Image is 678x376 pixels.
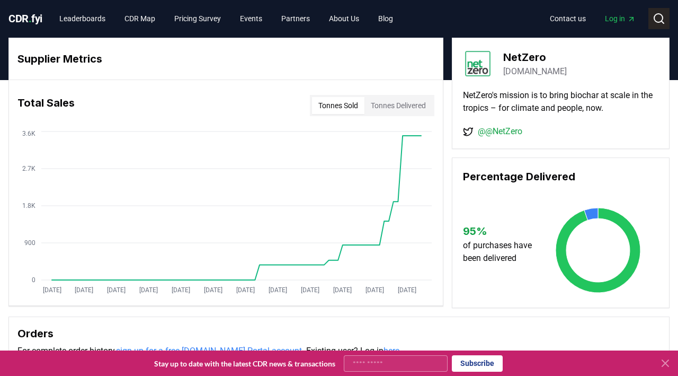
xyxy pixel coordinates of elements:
tspan: [DATE] [75,286,93,294]
tspan: [DATE] [333,286,352,294]
tspan: [DATE] [365,286,384,294]
a: Events [231,9,271,28]
a: Blog [370,9,402,28]
h3: Total Sales [17,95,75,116]
tspan: 2.7K [22,165,35,172]
tspan: [DATE] [236,286,255,294]
tspan: [DATE] [301,286,319,294]
tspan: [DATE] [269,286,287,294]
a: Pricing Survey [166,9,229,28]
span: CDR fyi [8,12,42,25]
h3: 95 % [463,223,539,239]
tspan: [DATE] [398,286,416,294]
h3: NetZero [503,49,567,65]
a: Leaderboards [51,9,114,28]
span: . [29,12,32,25]
tspan: 3.6K [22,130,35,137]
h3: Supplier Metrics [17,51,434,67]
a: Log in [596,9,644,28]
tspan: 0 [32,276,35,284]
nav: Main [51,9,402,28]
nav: Main [541,9,644,28]
span: Log in [605,13,636,24]
tspan: [DATE] [43,286,61,294]
tspan: 900 [24,239,35,247]
tspan: [DATE] [107,286,126,294]
a: CDR Map [116,9,164,28]
button: Tonnes Sold [312,97,364,114]
a: [DOMAIN_NAME] [503,65,567,78]
h3: Orders [17,326,661,342]
h3: Percentage Delivered [463,169,658,185]
img: NetZero-logo [463,49,493,78]
a: sign up for a free [DOMAIN_NAME] Portal account [116,346,302,356]
a: @@NetZero [478,125,522,138]
a: here [383,346,399,356]
a: Contact us [541,9,594,28]
tspan: [DATE] [204,286,222,294]
tspan: [DATE] [172,286,190,294]
a: About Us [320,9,368,28]
p: NetZero's mission is to bring biochar at scale in the tropics – for climate and people, now. [463,89,658,115]
button: Tonnes Delivered [364,97,432,114]
tspan: [DATE] [139,286,158,294]
p: of purchases have been delivered [463,239,539,265]
a: CDR.fyi [8,11,42,26]
p: For complete order history, . Existing user? Log in . [17,345,661,357]
a: Partners [273,9,318,28]
tspan: 1.8K [22,202,35,209]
